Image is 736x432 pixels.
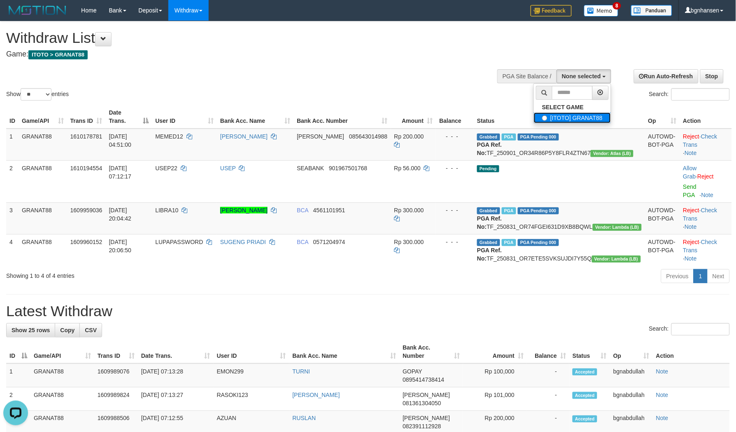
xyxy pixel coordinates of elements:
td: 1609989824 [94,387,138,411]
span: Marked by bgndara [502,239,516,246]
a: Previous [661,269,694,283]
a: Run Auto-Refresh [634,69,699,83]
a: 1 [694,269,708,283]
th: Action [680,105,732,129]
th: Op: activate to sort column ascending [645,105,680,129]
th: Trans ID: activate to sort column ascending [67,105,106,129]
span: ITOTO > GRANAT88 [28,50,88,59]
a: Check Trans [683,133,717,148]
a: [PERSON_NAME] [220,133,268,140]
th: User ID: activate to sort column ascending [152,105,217,129]
a: [PERSON_NAME] [293,392,340,398]
td: TF_250831_OR74FGEI631D9XB8BQWL [474,202,645,234]
span: CSV [85,327,97,333]
span: Rp 200.000 [394,133,424,140]
span: GOPAY [403,368,422,375]
td: - [527,364,569,387]
div: Showing 1 to 4 of 4 entries [6,268,300,280]
a: Copy [55,323,80,337]
a: RUSLAN [293,415,316,422]
span: Copy 085643014988 to clipboard [349,133,387,140]
a: Check Trans [683,239,717,254]
td: [DATE] 07:13:28 [138,364,214,387]
td: 1 [6,364,30,387]
td: GRANAT88 [19,129,67,161]
a: Note [685,223,697,230]
div: - - - [439,206,470,214]
th: Balance: activate to sort column ascending [527,340,569,364]
td: 1 [6,129,19,161]
td: [DATE] 07:13:27 [138,387,214,411]
span: LUPAPASSWORD [155,239,203,245]
div: - - - [439,238,470,246]
span: 1610194554 [70,165,102,171]
td: bgnabdullah [610,364,653,387]
div: - - - [439,132,470,141]
a: Note [656,392,668,398]
span: 1609960152 [70,239,102,245]
td: EMON299 [214,364,289,387]
td: RASOKI123 [214,387,289,411]
span: [PERSON_NAME] [297,133,344,140]
th: Balance [436,105,474,129]
span: Marked by bgndara [502,134,516,141]
a: Reject [698,173,714,180]
span: PGA Pending [518,134,559,141]
a: Note [656,368,668,375]
a: Reject [683,133,700,140]
span: [DATE] 20:04:42 [109,207,132,222]
td: - [527,387,569,411]
input: [ITOTO] GRANAT88 [542,115,547,121]
td: · · [680,202,732,234]
a: Send PGA [683,183,697,198]
span: [PERSON_NAME] [403,415,450,422]
span: · [683,165,698,180]
a: Note [685,150,697,156]
td: GRANAT88 [19,160,67,202]
a: Next [707,269,730,283]
a: TURNI [293,368,310,375]
img: MOTION_logo.png [6,4,69,16]
span: Vendor URL: https://dashboard.q2checkout.com/secure [592,256,641,263]
th: Game/API: activate to sort column ascending [30,340,94,364]
select: Showentries [21,88,51,101]
span: PGA Pending [518,207,559,214]
span: LIBRA10 [155,207,178,214]
span: Copy 0571204974 to clipboard [313,239,345,245]
span: 8 [613,2,622,9]
td: GRANAT88 [30,387,94,411]
a: Stop [700,69,724,83]
span: [DATE] 04:51:00 [109,133,132,148]
span: Copy 901967501768 to clipboard [329,165,367,171]
a: Reject [683,207,700,214]
td: AUTOWD-BOT-PGA [645,234,680,266]
span: Pending [477,165,499,172]
a: Show 25 rows [6,323,55,337]
td: TF_250901_OR34R86P5Y8FLR4ZTN67 [474,129,645,161]
b: PGA Ref. No: [477,215,502,230]
span: Accepted [573,416,597,423]
th: Date Trans.: activate to sort column ascending [138,340,214,364]
label: Search: [649,323,730,336]
a: Note [656,415,668,422]
span: Show 25 rows [12,327,50,333]
div: - - - [439,164,470,172]
span: Marked by bgndara [502,207,516,214]
td: AUTOWD-BOT-PGA [645,129,680,161]
span: 1609959036 [70,207,102,214]
th: Status: activate to sort column ascending [569,340,610,364]
span: Grabbed [477,134,500,141]
span: PGA Pending [518,239,559,246]
span: Copy 0895414738414 to clipboard [403,376,444,383]
h1: Withdraw List [6,30,482,46]
img: panduan.png [631,5,672,16]
th: Action [653,340,730,364]
b: PGA Ref. No: [477,247,502,262]
div: PGA Site Balance / [497,69,557,83]
h4: Game: [6,50,482,59]
span: SEABANK [297,165,324,171]
td: Rp 100,000 [463,364,527,387]
span: Copy 082391112928 to clipboard [403,423,441,430]
th: Bank Acc. Number: activate to sort column ascending [399,340,463,364]
th: Status [474,105,645,129]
